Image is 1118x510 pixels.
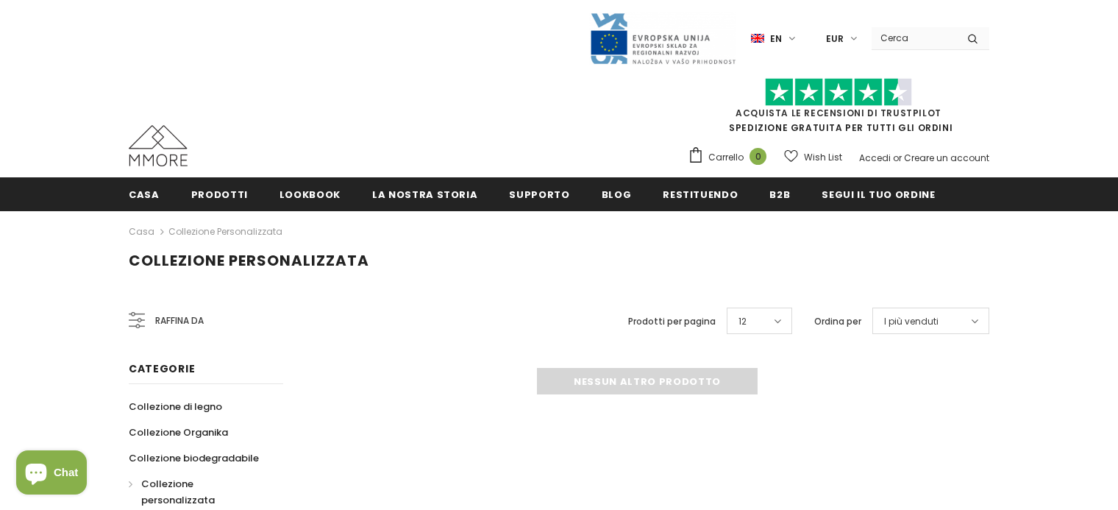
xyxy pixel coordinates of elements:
[589,32,736,44] a: Javni Razpis
[822,188,935,202] span: Segui il tuo ordine
[129,125,188,166] img: Casi MMORE
[372,188,477,202] span: La nostra storia
[893,152,902,164] span: or
[738,314,747,329] span: 12
[191,177,248,210] a: Prodotti
[602,188,632,202] span: Blog
[736,107,941,119] a: Acquista le recensioni di TrustPilot
[688,85,989,134] span: SPEDIZIONE GRATUITA PER TUTTI GLI ORDINI
[628,314,716,329] label: Prodotti per pagina
[129,250,369,271] span: Collezione personalizzata
[784,144,842,170] a: Wish List
[859,152,891,164] a: Accedi
[602,177,632,210] a: Blog
[155,313,204,329] span: Raffina da
[708,150,744,165] span: Carrello
[168,225,282,238] a: Collezione personalizzata
[688,146,774,169] a: Carrello 0
[804,150,842,165] span: Wish List
[129,361,195,376] span: Categorie
[814,314,861,329] label: Ordina per
[129,451,259,465] span: Collezione biodegradabile
[884,314,939,329] span: I più venduti
[191,188,248,202] span: Prodotti
[141,477,215,507] span: Collezione personalizzata
[822,177,935,210] a: Segui il tuo ordine
[129,223,154,241] a: Casa
[769,177,790,210] a: B2B
[129,394,222,419] a: Collezione di legno
[904,152,989,164] a: Creare un account
[750,148,766,165] span: 0
[129,445,259,471] a: Collezione biodegradabile
[129,425,228,439] span: Collezione Organika
[769,188,790,202] span: B2B
[509,177,569,210] a: supporto
[12,450,91,498] inbox-online-store-chat: Shopify online store chat
[663,188,738,202] span: Restituendo
[279,177,341,210] a: Lookbook
[770,32,782,46] span: en
[129,400,222,414] span: Collezione di legno
[509,188,569,202] span: supporto
[765,78,912,107] img: Fidati di Pilot Stars
[826,32,844,46] span: EUR
[129,419,228,445] a: Collezione Organika
[279,188,341,202] span: Lookbook
[872,27,956,49] input: Search Site
[372,177,477,210] a: La nostra storia
[589,12,736,65] img: Javni Razpis
[663,177,738,210] a: Restituendo
[129,188,160,202] span: Casa
[129,177,160,210] a: Casa
[751,32,764,45] img: i-lang-1.png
